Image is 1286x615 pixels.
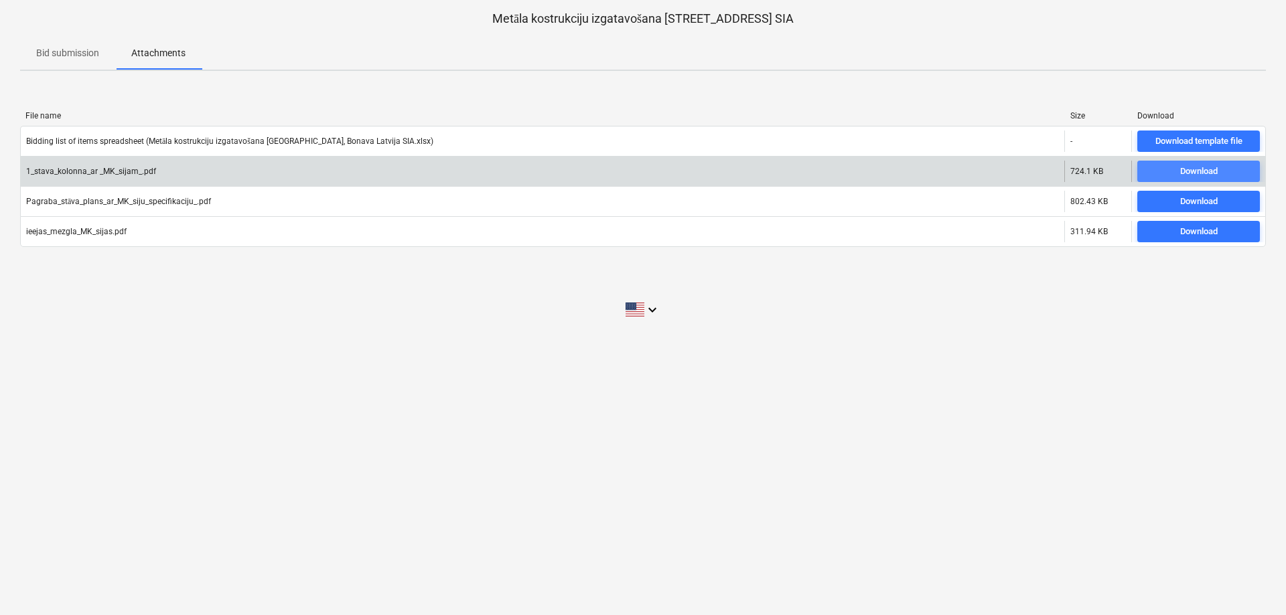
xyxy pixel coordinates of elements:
[26,197,211,207] div: Pagraba_stāva_plans_ar_MK_siju_specifikaciju_.pdf
[1070,167,1103,176] div: 724.1 KB
[1137,161,1260,182] button: Download
[1180,194,1218,209] div: Download
[1137,191,1260,212] button: Download
[1180,164,1218,179] div: Download
[1137,130,1260,152] button: Download template file
[1070,137,1072,146] div: -
[1070,111,1127,120] div: Size
[26,137,433,147] div: Bidding list of items spreadsheet (Metāla kostrukciju izgatavošana [GEOGRAPHIC_DATA], Bonava Latv...
[1180,224,1218,240] div: Download
[131,46,186,60] p: Attachments
[36,46,99,60] p: Bid submission
[26,227,127,236] div: ieejas_mezgla_MK_sijas.pdf
[1070,227,1108,236] div: 311.94 KB
[644,302,660,318] i: keyboard_arrow_down
[1070,197,1108,206] div: 802.43 KB
[1155,134,1242,149] div: Download template file
[1137,111,1261,120] div: Download
[25,111,1060,120] div: File name
[1137,221,1260,242] button: Download
[20,11,1266,27] p: Metāla kostrukciju izgatavošana [STREET_ADDRESS] SIA
[26,167,156,176] div: 1_stava_kolonna_ar _MK_sijam_.pdf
